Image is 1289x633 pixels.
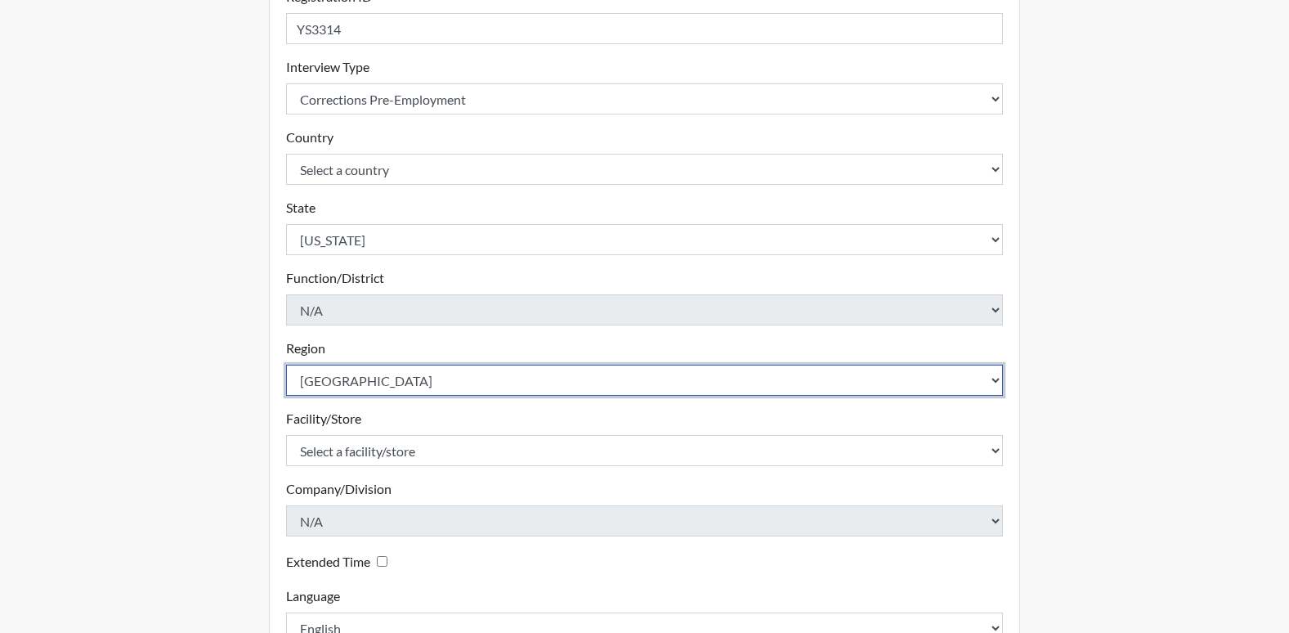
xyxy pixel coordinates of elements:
[286,552,370,572] label: Extended Time
[286,198,316,218] label: State
[286,550,394,573] div: Checking this box will provide the interviewee with an accomodation of extra time to answer each ...
[286,586,340,606] label: Language
[286,409,361,429] label: Facility/Store
[286,339,325,358] label: Region
[286,13,1004,44] input: Insert a Registration ID, which needs to be a unique alphanumeric value for each interviewee
[286,128,333,147] label: Country
[286,479,392,499] label: Company/Division
[286,268,384,288] label: Function/District
[286,57,369,77] label: Interview Type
